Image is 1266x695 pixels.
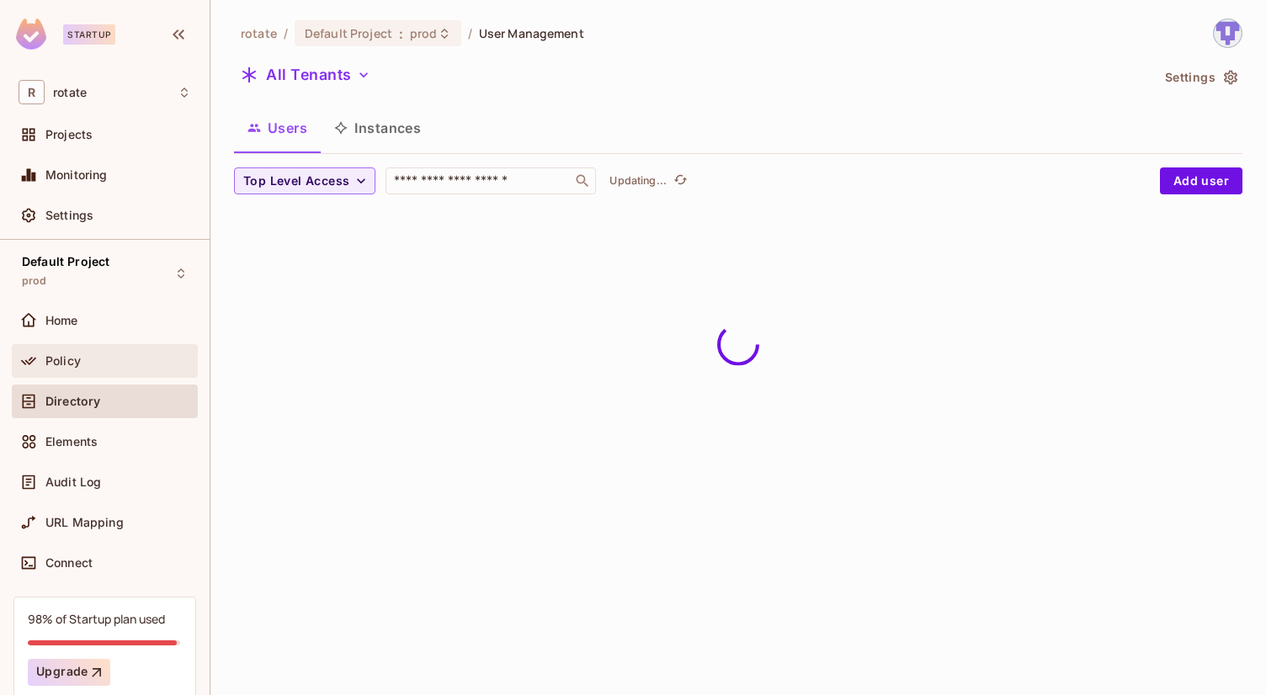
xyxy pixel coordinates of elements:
[1158,64,1242,91] button: Settings
[468,25,472,41] li: /
[45,128,93,141] span: Projects
[243,171,349,192] span: Top Level Access
[284,25,288,41] li: /
[1160,167,1242,194] button: Add user
[234,107,321,149] button: Users
[321,107,434,149] button: Instances
[45,516,124,529] span: URL Mapping
[45,435,98,448] span: Elements
[28,611,165,627] div: 98% of Startup plan used
[45,556,93,570] span: Connect
[45,395,100,408] span: Directory
[28,659,110,686] button: Upgrade
[609,174,667,188] p: Updating...
[22,274,47,288] span: prod
[398,27,404,40] span: :
[45,475,101,489] span: Audit Log
[241,25,277,41] span: the active workspace
[45,168,108,182] span: Monitoring
[305,25,392,41] span: Default Project
[1214,19,1242,47] img: hassen@letsrotate.com
[45,314,78,327] span: Home
[45,209,93,222] span: Settings
[22,255,109,268] span: Default Project
[670,171,690,191] button: refresh
[234,61,377,88] button: All Tenants
[410,25,438,41] span: prod
[479,25,584,41] span: User Management
[19,80,45,104] span: R
[234,167,375,194] button: Top Level Access
[667,171,690,191] span: Click to refresh data
[16,19,46,50] img: SReyMgAAAABJRU5ErkJggg==
[53,86,87,99] span: Workspace: rotate
[673,172,688,189] span: refresh
[63,24,115,45] div: Startup
[45,354,81,368] span: Policy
